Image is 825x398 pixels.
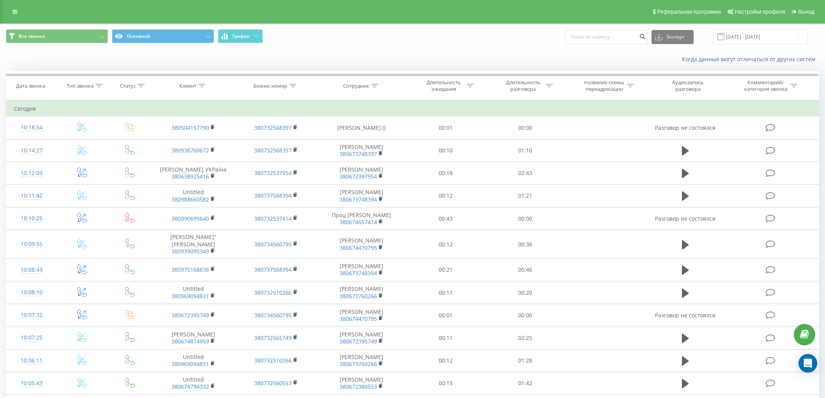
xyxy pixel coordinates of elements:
[406,207,485,230] td: 00:43
[152,230,235,259] td: [PERSON_NAME]" [PERSON_NAME]
[14,120,49,135] div: 10:18:54
[406,117,485,139] td: 00:01
[317,281,406,304] td: [PERSON_NAME]
[655,215,715,222] span: Разговор не состоялся
[317,207,406,230] td: Проц [PERSON_NAME]
[172,196,209,203] a: 380988660582
[485,230,565,259] td: 00:36
[735,9,785,15] span: Настройки профиля
[254,266,292,273] a: 380737568394
[152,349,235,372] td: Untitled
[406,230,485,259] td: 00:12
[340,269,377,277] a: 380673748394
[317,349,406,372] td: [PERSON_NAME]
[254,289,292,296] a: 380732510266
[254,169,292,177] a: 380732537954
[172,383,209,390] a: 380674794332
[485,117,565,139] td: 00:00
[254,192,292,199] a: 380737568394
[340,196,377,203] a: 380673748394
[152,327,235,349] td: [PERSON_NAME]
[254,379,292,387] a: 380732560553
[14,285,49,300] div: 10:08:10
[172,311,209,319] a: 380672395749
[14,330,49,345] div: 10:07:25
[14,376,49,391] div: 10:05:43
[254,215,292,222] a: 380732537414
[340,173,377,180] a: 380672397954
[172,248,209,255] a: 380939095349
[172,173,209,180] a: 380638925416
[340,360,377,368] a: 380673760266
[152,281,235,304] td: Untitled
[406,304,485,327] td: 00:01
[253,83,287,89] div: Бизнес номер
[152,184,235,207] td: Untitled
[423,79,465,92] div: Длительность ожидания
[172,215,209,222] a: 380990695640
[798,354,817,373] div: Open Intercom Messenger
[485,207,565,230] td: 00:00
[232,34,250,39] span: График
[172,292,209,300] a: 380969094831
[254,147,292,154] a: 380732568397
[317,117,406,139] td: [PERSON_NAME] ()
[485,281,565,304] td: 00:20
[152,162,235,184] td: [PERSON_NAME] УКРаїна
[14,143,49,158] div: 10:14:27
[14,188,49,203] div: 10:11:42
[485,349,565,372] td: 01:28
[406,184,485,207] td: 00:12
[67,83,94,89] div: Тип звонка
[485,139,565,162] td: 01:10
[254,334,292,341] a: 380732565749
[14,308,49,323] div: 10:07:32
[317,258,406,281] td: [PERSON_NAME]
[340,292,377,300] a: 380673760266
[112,29,214,43] button: Основной
[218,29,263,43] button: График
[317,304,406,327] td: [PERSON_NAME]
[682,55,819,63] a: Когда данные могут отличаться от других систем
[317,139,406,162] td: [PERSON_NAME]
[657,9,721,15] span: Реферальная программа
[16,83,45,89] div: Дата звонка
[406,372,485,394] td: 00:15
[254,311,292,319] a: 380734560795
[406,139,485,162] td: 00:10
[179,83,197,89] div: Клиент
[317,327,406,349] td: [PERSON_NAME]
[14,237,49,252] div: 10:09:55
[6,29,108,43] button: Все звонки
[317,184,406,207] td: [PERSON_NAME]
[172,124,209,131] a: 380504157790
[406,258,485,281] td: 00:21
[172,266,209,273] a: 380975168836
[406,327,485,349] td: 00:11
[120,83,136,89] div: Статус
[317,372,406,394] td: [PERSON_NAME]
[340,218,377,226] a: 380674657414
[152,372,235,394] td: Untitled
[502,79,544,92] div: Длительность разговора
[565,30,648,44] input: Поиск по номеру
[6,101,819,117] td: Сегодня
[655,311,715,319] span: Разговор не состоялся
[743,79,788,92] div: Комментарий/категория звонка
[485,327,565,349] td: 02:25
[340,338,377,345] a: 380672395749
[340,383,377,390] a: 380672380553
[343,83,369,89] div: Сотрудник
[583,79,625,92] div: Название схемы переадресации
[406,349,485,372] td: 00:12
[254,357,292,364] a: 380732510266
[663,79,713,92] div: Аудиозапись разговора
[340,315,377,322] a: 380674470795
[172,360,209,368] a: 380969094831
[317,162,406,184] td: [PERSON_NAME]
[485,304,565,327] td: 00:00
[485,258,565,281] td: 00:46
[485,184,565,207] td: 01:21
[14,262,49,278] div: 10:08:43
[14,166,49,181] div: 10:12:03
